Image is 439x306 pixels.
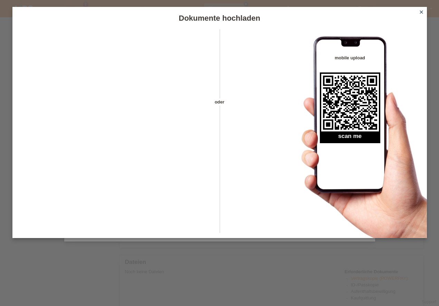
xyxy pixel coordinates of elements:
h2: scan me [320,133,380,143]
iframe: Upload [23,47,208,219]
h4: mobile upload [320,55,380,60]
a: close [417,9,426,17]
span: oder [208,98,232,106]
h1: Dokumente hochladen [12,14,427,22]
i: close [419,9,424,15]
